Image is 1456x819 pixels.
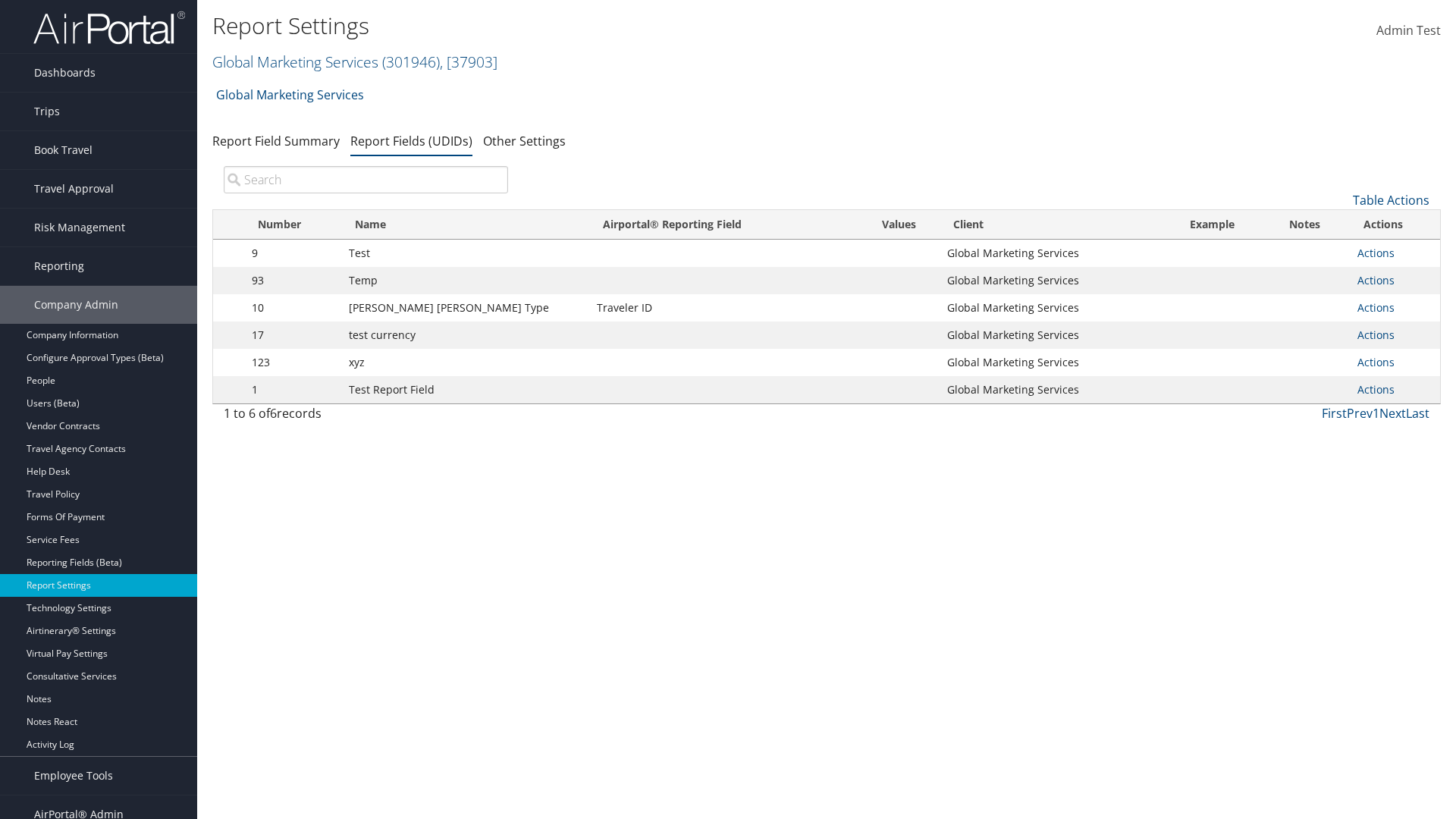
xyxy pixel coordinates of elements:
a: Prev [1347,405,1373,422]
td: test currency [341,322,589,349]
th: Values [859,210,940,240]
a: Actions [1357,355,1395,369]
a: Actions [1357,273,1395,287]
a: Actions [1357,328,1395,342]
td: Global Marketing Services [940,376,1176,403]
a: Admin Test [1376,8,1441,55]
a: Table Actions [1353,192,1429,209]
th: Notes [1276,210,1351,240]
td: Global Marketing Services [940,240,1176,267]
td: xyz [341,349,589,376]
span: Company Admin [34,286,118,324]
td: 10 [244,294,341,322]
th: Number [244,210,341,240]
td: Traveler ID [589,294,859,322]
th: Name [341,210,589,240]
a: Next [1379,405,1406,422]
span: Dashboards [34,54,96,92]
span: Admin Test [1376,22,1441,39]
span: Trips [34,93,60,130]
span: Employee Tools [34,757,113,795]
td: Test Report Field [341,376,589,403]
a: 1 [1373,405,1379,422]
td: Global Marketing Services [940,349,1176,376]
a: Actions [1357,382,1395,397]
a: Report Field Summary [212,133,340,149]
a: Other Settings [483,133,566,149]
span: Reporting [34,247,84,285]
a: Global Marketing Services [216,80,364,110]
span: Book Travel [34,131,93,169]
td: 123 [244,349,341,376]
a: Global Marketing Services [212,52,497,72]
td: 93 [244,267,341,294]
th: Actions [1350,210,1440,240]
a: Actions [1357,300,1395,315]
td: 17 [244,322,341,349]
th: Example [1176,210,1276,240]
span: Travel Approval [34,170,114,208]
span: Risk Management [34,209,125,246]
th: Airportal&reg; Reporting Field [589,210,859,240]
td: [PERSON_NAME] [PERSON_NAME] Type [341,294,589,322]
td: Global Marketing Services [940,294,1176,322]
td: 9 [244,240,341,267]
a: First [1322,405,1347,422]
img: airportal-logo.png [33,10,185,45]
th: : activate to sort column descending [213,210,244,240]
th: Client [940,210,1176,240]
h1: Report Settings [212,10,1031,42]
td: 1 [244,376,341,403]
span: 6 [270,405,277,422]
td: Global Marketing Services [940,322,1176,349]
div: 1 to 6 of records [224,404,508,430]
td: Temp [341,267,589,294]
span: , [ 37903 ] [440,52,497,72]
a: Report Fields (UDIDs) [350,133,472,149]
span: ( 301946 ) [382,52,440,72]
td: Global Marketing Services [940,267,1176,294]
td: Test [341,240,589,267]
a: Actions [1357,246,1395,260]
a: Last [1406,405,1429,422]
input: Search [224,166,508,193]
